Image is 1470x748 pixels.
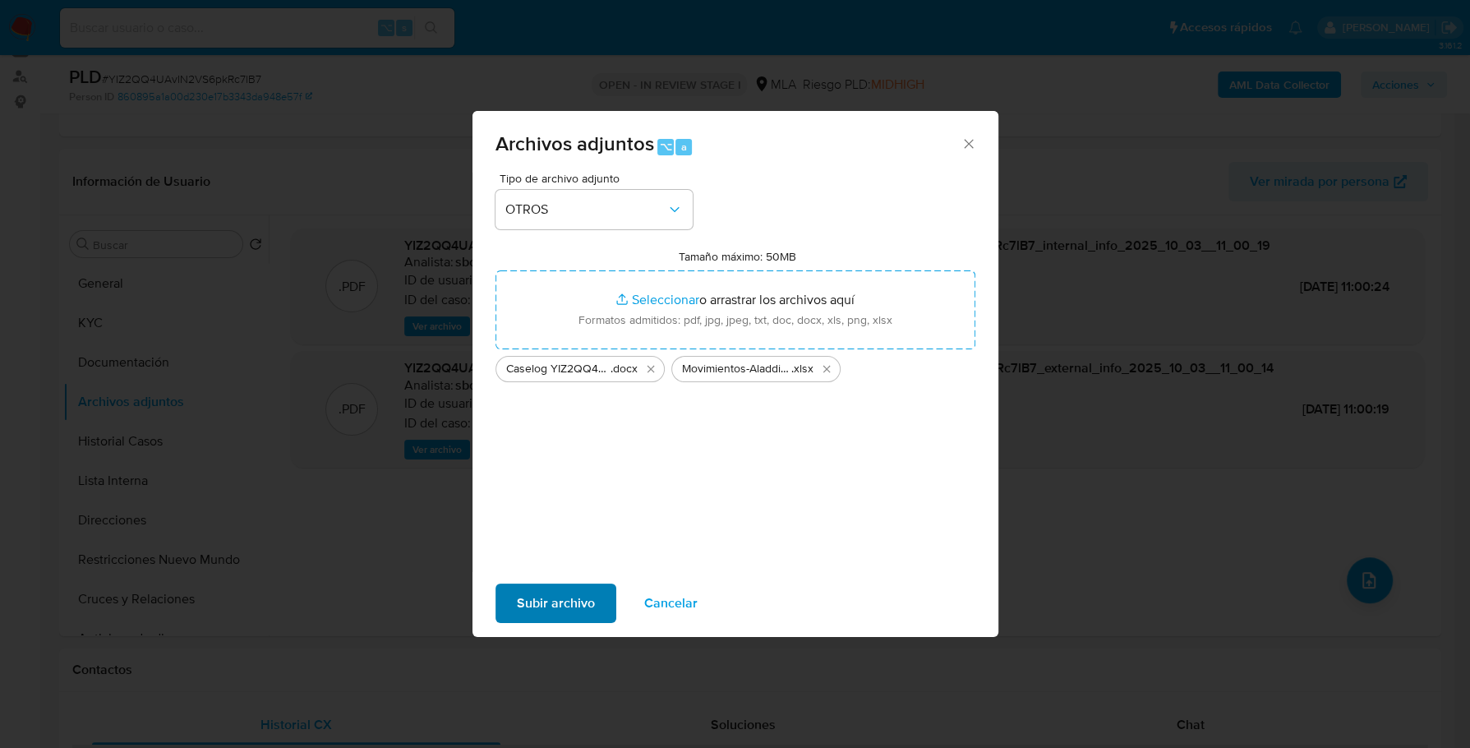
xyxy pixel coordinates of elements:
[660,139,672,155] span: ⌥
[791,361,813,377] span: .xlsx
[517,585,595,621] span: Subir archivo
[961,136,975,150] button: Cerrar
[495,129,654,158] span: Archivos adjuntos
[500,173,697,184] span: Tipo de archivo adjunto
[682,361,791,377] span: Movimientos-Aladdin - [PERSON_NAME]
[681,139,687,155] span: a
[505,201,666,218] span: OTROS
[611,361,638,377] span: .docx
[623,584,719,623] button: Cancelar
[506,361,611,377] span: Caselog YIZ2QQ4UAvIN2VS6pkRc7lB7_2025_09_17_20_05_03
[495,584,616,623] button: Subir archivo
[641,359,661,379] button: Eliminar Caselog YIZ2QQ4UAvIN2VS6pkRc7lB7_2025_09_17_20_05_03.docx
[644,585,698,621] span: Cancelar
[495,190,693,229] button: OTROS
[817,359,836,379] button: Eliminar Movimientos-Aladdin - Gisela Zapata.xlsx
[679,249,796,264] label: Tamaño máximo: 50MB
[495,349,975,382] ul: Archivos seleccionados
